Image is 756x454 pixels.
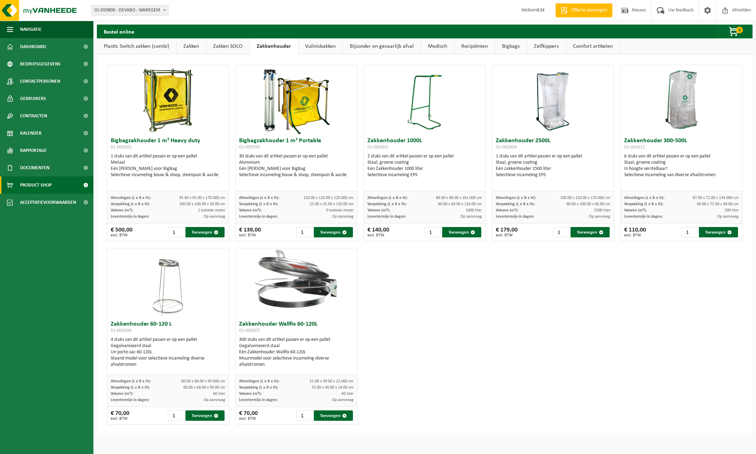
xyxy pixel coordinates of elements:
[310,379,354,383] span: 51.00 x 39.00 x 12.000 cm
[496,233,518,237] span: excl. BTW
[239,355,353,368] div: Muurmodel voor selectieve inzameling diverse afvalstromen
[239,208,262,212] span: Volume (m³):
[213,392,225,396] span: 60 liter
[367,215,406,219] span: Levertermijn in dagen:
[111,215,149,219] span: Levertermijn in dagen:
[239,172,353,178] div: Selectieve inzameling bouw & sloop, steenpuin & aarde
[198,208,225,212] span: 1 kubieke meter
[111,349,225,355] div: Un porte-sac 60-120L
[20,73,60,90] span: Contactpersonen
[111,160,225,166] div: Metaal
[436,196,482,200] span: 89.00 x 88.00 x 161.000 cm
[111,208,133,212] span: Volume (m³):
[624,145,645,150] span: 01-001012
[496,160,610,166] div: Staal, groene coating
[206,38,249,54] a: Zakken SOLO
[176,38,206,54] a: Zakken
[111,172,225,178] div: Selectieve inzameling bouw & sloop, steenpuin & aarde
[717,25,752,38] button: 0
[425,227,441,237] input: 1
[179,196,225,200] span: 95.00 x 95.00 x 170.000 cm
[111,227,133,237] div: € 500,00
[185,410,225,421] button: Toevoegen
[367,138,482,152] h3: Zakkenhouder 1000L
[111,233,133,237] span: excl. BTW
[312,385,354,390] span: 55.00 x 40.00 x 14.00 cm
[341,392,354,396] span: 60 liter
[168,227,185,237] input: 1
[250,38,298,54] a: Zakkenhouder
[343,38,421,54] a: Bijzonder en gevaarlijk afval
[681,227,698,237] input: 1
[314,227,353,237] button: Toevoegen
[693,196,739,200] span: 87.00 x 72.00 x 134.000 cm
[20,142,47,159] span: Rapportage
[20,159,49,176] span: Documenten
[296,410,313,421] input: 1
[239,138,353,152] h3: Bigbagzakhouder 1 m³ Portable
[111,410,129,421] div: € 70,00
[239,196,279,200] span: Afmetingen (L x B x H):
[239,392,262,396] span: Volume (m³):
[133,65,202,134] img: 01-000301
[496,166,610,172] div: Eén zakkenhouder 2500 liter
[239,145,260,150] span: 01-000599
[496,196,536,200] span: Afmetingen (L x B x H):
[314,410,353,421] button: Toevoegen
[367,233,389,237] span: excl. BTW
[239,321,353,335] h3: Zakkenhouder Wallfix 60-120L
[97,25,141,38] h2: Bestel online
[496,153,610,178] div: 1 stuks van dit artikel passen er op een pallet
[111,343,225,349] div: Gegalvaniseerd staal
[111,337,225,368] div: 4 stuks van dit artikel passen er op een pallet
[624,215,663,219] span: Levertermijn in dagen:
[239,379,279,383] span: Afmetingen (L x B x H):
[496,138,610,152] h3: Zakkenhouder 2500L
[239,385,278,390] span: Verpakking (L x B x H):
[303,196,354,200] span: 120.00 x 120.00 x 120.000 cm
[570,7,609,14] span: Offerte aanvragen
[624,160,738,166] div: Staal, groene coating
[537,8,545,13] strong: ILSE
[624,196,664,200] span: Afmetingen (L x B x H):
[438,202,482,206] span: 80.00 x 60.00 x 120.00 cm
[20,194,76,211] span: Acceptatievoorwaarden
[367,166,482,172] div: Eén Zakkenhouder 1000 liter
[236,248,357,309] img: 01-000307
[624,202,663,206] span: Verpakking (L x B x H):
[553,227,570,237] input: 1
[442,227,481,237] button: Toevoegen
[20,176,52,194] span: Product Shop
[111,196,151,200] span: Afmetingen (L x B x H):
[461,215,482,219] span: Op aanvraag
[111,328,131,333] span: 01-000306
[111,138,225,152] h3: Bigbagzakhouder 1 m³ Heavy duty
[111,202,150,206] span: Verpakking (L x B x H):
[566,202,610,206] span: 90.00 x 100.00 x 60.00 cm
[111,321,225,335] h3: Zakkenhouder 60-120 L
[111,385,150,390] span: Verpakking (L x B x H):
[466,208,482,212] span: 1000 liter
[92,6,168,15] span: 01-059800 - DEVABO - WAREGEM
[239,160,353,166] div: Aluminium
[496,172,610,178] div: Selectieve inzameling EPS
[367,153,482,178] div: 2 stuks van dit artikel passen er op een pallet
[536,65,570,134] img: 01-000304
[239,166,353,172] div: Eén [PERSON_NAME] voor BigBag
[367,160,482,166] div: Staal, groene coating
[204,215,225,219] span: Op aanvraag
[332,398,354,402] span: Op aanvraag
[496,202,535,206] span: Verpakking (L x B x H):
[151,248,185,318] img: 01-000306
[111,417,129,421] span: excl. BTW
[111,166,225,172] div: Eén [PERSON_NAME] voor BigBag
[296,227,313,237] input: 1
[239,398,277,402] span: Levertermijn in dagen:
[717,215,739,219] span: Op aanvraag
[589,215,610,219] span: Op aanvraag
[332,215,354,219] span: Op aanvraag
[697,202,739,206] span: 90.00 x 72.00 x 30.00 cm
[624,208,647,212] span: Volume (m³):
[239,349,353,355] div: Eén Zakkenhouder Wallfix 60-120L
[367,208,390,212] span: Volume (m³):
